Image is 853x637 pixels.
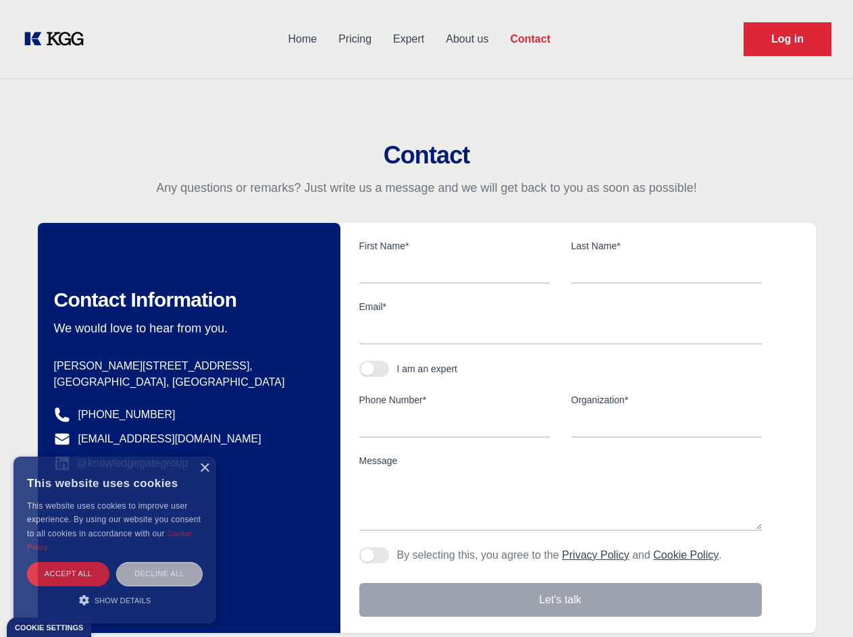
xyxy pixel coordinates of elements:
span: This website uses cookies to improve user experience. By using our website you consent to all coo... [27,501,201,538]
a: Pricing [328,22,382,57]
div: Close [199,463,209,474]
div: Decline all [116,562,203,586]
p: [PERSON_NAME][STREET_ADDRESS], [54,358,319,374]
a: Contact [499,22,561,57]
a: [EMAIL_ADDRESS][DOMAIN_NAME] [78,431,261,447]
a: Home [277,22,328,57]
a: Cookie Policy [653,549,719,561]
label: Organization* [571,393,762,407]
div: Cookie settings [15,624,83,632]
label: Email* [359,300,762,313]
a: Privacy Policy [562,549,629,561]
label: Last Name* [571,239,762,253]
button: Let's talk [359,583,762,617]
a: Expert [382,22,435,57]
div: I am an expert [397,362,458,376]
a: [PHONE_NUMBER] [78,407,176,423]
h2: Contact Information [54,288,319,312]
a: Cookie Policy [27,530,192,551]
label: Message [359,454,762,467]
label: First Name* [359,239,550,253]
h2: Contact [16,142,837,169]
p: Any questions or remarks? Just write us a message and we will get back to you as soon as possible! [16,180,837,196]
div: Accept all [27,562,109,586]
p: We would love to hear from you. [54,320,319,336]
a: Request Demo [744,22,831,56]
a: About us [435,22,499,57]
p: [GEOGRAPHIC_DATA], [GEOGRAPHIC_DATA] [54,374,319,390]
a: @knowledgegategroup [54,455,188,472]
iframe: Chat Widget [785,572,853,637]
span: Show details [95,596,151,605]
a: KOL Knowledge Platform: Talk to Key External Experts (KEE) [22,28,95,50]
div: This website uses cookies [27,467,203,499]
p: By selecting this, you agree to the and . [397,547,722,563]
div: Show details [27,593,203,607]
label: Phone Number* [359,393,550,407]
